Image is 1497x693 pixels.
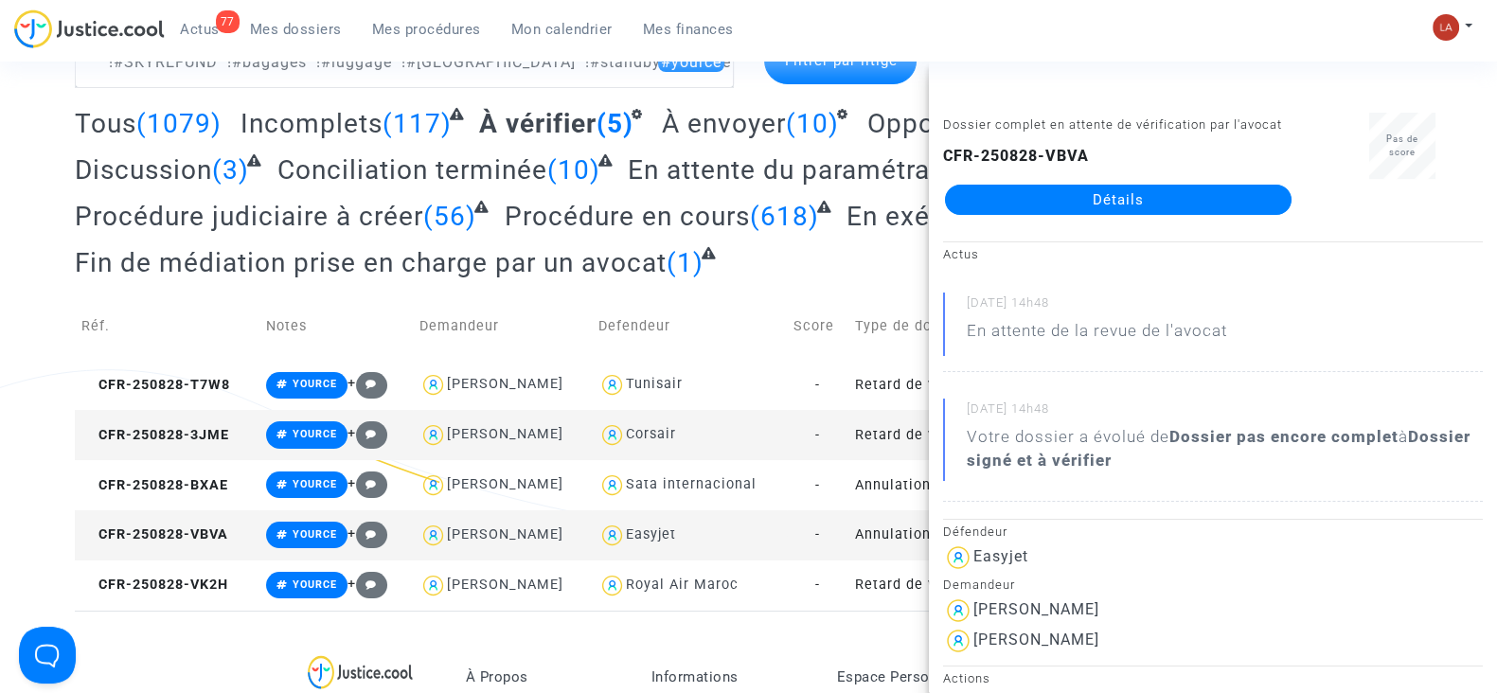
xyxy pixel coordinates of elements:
[447,526,563,542] div: [PERSON_NAME]
[598,572,626,599] img: icon-user.svg
[943,595,973,626] img: icon-user.svg
[241,108,383,139] span: Incomplets
[598,471,626,499] img: icon-user.svg
[293,578,337,591] span: YOURCE
[419,572,447,599] img: icon-user.svg
[1169,427,1399,446] b: Dossier pas encore complet
[419,471,447,499] img: icon-user.svg
[419,371,447,399] img: icon-user.svg
[293,428,337,440] span: YOURCE
[81,427,229,443] span: CFR-250828-3JME
[419,522,447,549] img: icon-user.svg
[259,293,413,360] td: Notes
[815,377,820,393] span: -
[943,147,1089,165] b: CFR-250828-VBVA
[212,154,249,186] span: (3)
[787,293,848,360] td: Score
[348,425,388,441] span: +
[216,10,240,33] div: 77
[592,293,787,360] td: Defendeur
[628,15,749,44] a: Mes finances
[308,655,413,689] img: logo-lg.svg
[348,375,388,391] span: +
[511,21,613,38] span: Mon calendrier
[945,185,1292,215] a: Détails
[81,377,230,393] span: CFR-250828-T7W8
[277,154,547,186] span: Conciliation terminée
[628,154,1154,186] span: En attente du paramétrage des honoraires
[447,426,563,442] div: [PERSON_NAME]
[598,421,626,449] img: icon-user.svg
[943,524,1007,539] small: Défendeur
[848,360,1064,410] td: Retard de vol à l'arrivée (Règlement CE n°261/2004)
[1433,14,1459,41] img: 3f9b7d9779f7b0ffc2b90d026f0682a9
[348,576,388,592] span: +
[626,426,676,442] div: Corsair
[136,108,222,139] span: (1079)
[786,108,839,139] span: (10)
[597,108,633,139] span: (5)
[943,117,1282,132] small: Dossier complet en attente de vérification par l'avocat
[643,21,734,38] span: Mes finances
[496,15,628,44] a: Mon calendrier
[75,247,667,278] span: Fin de médiation prise en charge par un avocat
[973,631,1099,649] div: [PERSON_NAME]
[75,293,259,360] td: Réf.
[466,668,623,685] p: À Propos
[626,526,676,542] div: Easyjet
[837,668,994,685] p: Espace Personnel
[250,21,342,38] span: Mes dossiers
[973,600,1099,618] div: [PERSON_NAME]
[967,425,1483,472] div: Votre dossier a évolué de à
[547,154,600,186] span: (10)
[14,9,165,48] img: jc-logo.svg
[81,526,228,542] span: CFR-250828-VBVA
[815,477,820,493] span: -
[848,293,1064,360] td: Type de dossier
[81,577,228,593] span: CFR-250828-VK2H
[348,475,388,491] span: +
[667,247,704,278] span: (1)
[419,421,447,449] img: icon-user.svg
[967,294,1483,319] small: [DATE] 14h48
[75,154,212,186] span: Discussion
[815,526,820,542] span: -
[943,671,990,685] small: Actions
[598,371,626,399] img: icon-user.svg
[848,560,1064,611] td: Retard de vol à l'arrivée (Règlement CE n°261/2004)
[973,547,1028,565] div: Easyjet
[423,201,476,232] span: (56)
[372,21,481,38] span: Mes procédures
[293,478,337,490] span: YOURCE
[348,525,388,542] span: +
[235,15,357,44] a: Mes dossiers
[293,528,337,541] span: YOURCE
[651,668,809,685] p: Informations
[847,201,1008,232] span: En exécution
[293,378,337,390] span: YOURCE
[967,319,1227,352] p: En attente de la revue de l'avocat
[19,627,76,684] iframe: Help Scout Beacon - Open
[75,108,136,139] span: Tous
[943,542,973,573] img: icon-user.svg
[626,577,739,593] div: Royal Air Maroc
[598,522,626,549] img: icon-user.svg
[848,410,1064,460] td: Retard de vol à l'arrivée (Règlement CE n°261/2004)
[815,427,820,443] span: -
[626,476,757,492] div: Sata internacional
[943,247,979,261] small: Actus
[75,201,423,232] span: Procédure judiciaire à créer
[357,15,496,44] a: Mes procédures
[750,201,819,232] span: (618)
[1386,133,1418,157] span: Pas de score
[848,510,1064,560] td: Annulation de vol (Règlement CE n°261/2004)
[505,201,750,232] span: Procédure en cours
[943,626,973,656] img: icon-user.svg
[165,15,235,44] a: 77Actus
[866,108,1106,139] span: Opposant contacté
[383,108,452,139] span: (117)
[447,577,563,593] div: [PERSON_NAME]
[848,460,1064,510] td: Annulation de vol (Règlement CE n°261/2004)
[815,577,820,593] span: -
[180,21,220,38] span: Actus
